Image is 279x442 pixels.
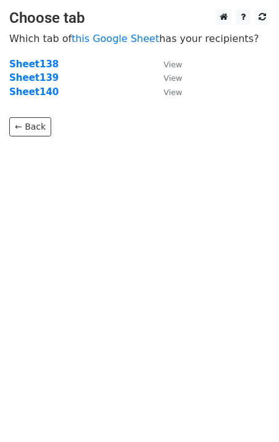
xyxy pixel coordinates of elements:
small: View [164,88,182,97]
a: View [151,59,182,70]
a: this Google Sheet [72,33,159,44]
a: View [151,86,182,98]
h3: Choose tab [9,9,270,27]
a: Sheet140 [9,86,59,98]
a: Sheet138 [9,59,59,70]
small: View [164,60,182,69]
a: ← Back [9,117,51,136]
p: Which tab of has your recipients? [9,32,270,45]
small: View [164,73,182,83]
a: Sheet139 [9,72,59,83]
a: View [151,72,182,83]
